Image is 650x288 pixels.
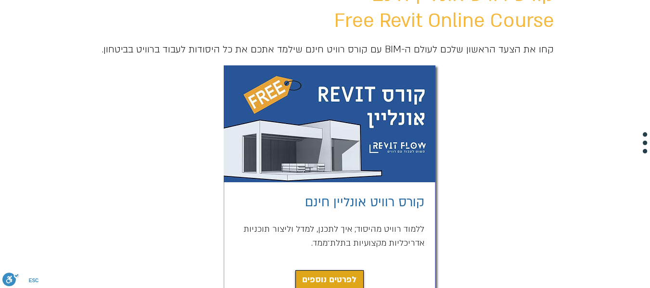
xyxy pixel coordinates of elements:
span: קחו את הצעד הראשון שלכם לעולם ה-BIM עם קורס רוויט חינם שילמד אתכם את כל היסודות לעבוד ברוויט בביט... [102,43,554,56]
img: קורס רוויט חינם [224,65,435,182]
span: ללמוד רוויט מהיסוד; איך לתכנן, למדל וליצור תוכניות אדריכליות מקצועיות בתלת־ממד. [243,224,424,249]
span: לפרטים נוספים [302,273,357,287]
a: קורס רוויט אונליין חינם [305,194,424,211]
